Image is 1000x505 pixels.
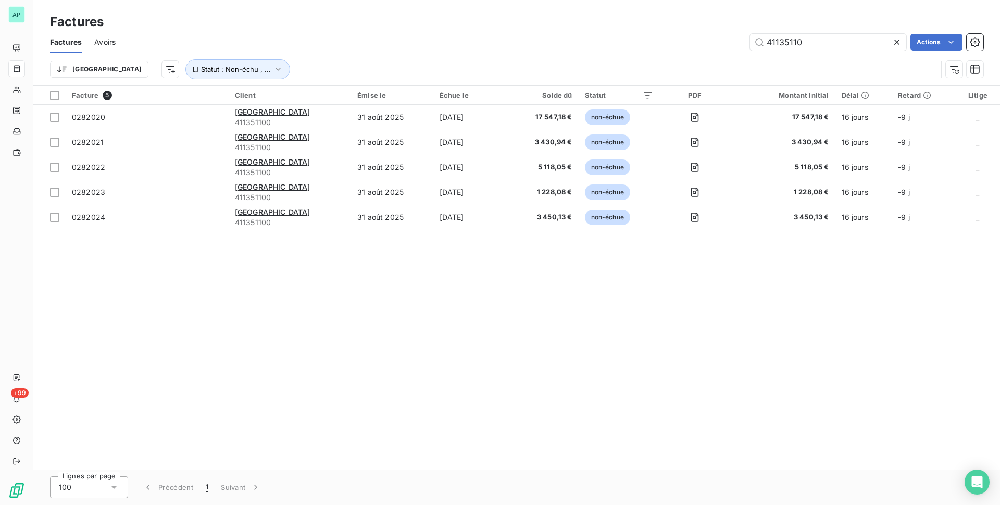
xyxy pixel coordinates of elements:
span: [GEOGRAPHIC_DATA] [235,207,310,216]
span: Avoirs [94,37,116,47]
div: Délai [842,91,886,100]
span: 17 547,18 € [515,112,572,122]
div: PDF [666,91,724,100]
span: Statut : Non-échu , ... [201,65,271,73]
td: [DATE] [433,180,509,205]
button: [GEOGRAPHIC_DATA] [50,61,148,78]
span: 3 430,94 € [736,137,829,147]
span: +99 [11,388,29,398]
span: 0282023 [72,188,105,196]
input: Rechercher [750,34,906,51]
td: [DATE] [433,130,509,155]
span: 1 228,08 € [736,187,829,198]
td: 16 jours [835,155,892,180]
h3: Factures [50,13,104,31]
span: _ [976,113,979,121]
td: [DATE] [433,155,509,180]
td: 31 août 2025 [351,105,433,130]
td: 31 août 2025 [351,205,433,230]
td: [DATE] [433,105,509,130]
span: 17 547,18 € [736,112,829,122]
span: 411351100 [235,142,345,153]
span: 3 450,13 € [515,212,572,223]
span: 5 [103,91,112,100]
button: Actions [910,34,963,51]
div: AP [8,6,25,23]
span: non-échue [585,210,630,225]
td: 16 jours [835,205,892,230]
span: 411351100 [235,167,345,178]
div: Client [235,91,345,100]
span: 0282020 [72,113,105,121]
div: Émise le [357,91,427,100]
span: [GEOGRAPHIC_DATA] [235,157,310,166]
div: Litige [962,91,994,100]
td: 16 jours [835,130,892,155]
button: Statut : Non-échu , ... [185,59,290,79]
span: -9 j [898,138,910,146]
span: 1 [206,482,208,492]
span: [GEOGRAPHIC_DATA] [235,182,310,191]
div: Retard [898,91,949,100]
span: non-échue [585,184,630,200]
span: _ [976,213,979,221]
span: 3 450,13 € [736,212,829,223]
span: _ [976,188,979,196]
span: _ [976,138,979,146]
button: Suivant [215,476,267,498]
span: 0282024 [72,213,105,221]
span: 5 118,05 € [736,162,829,173]
span: -9 j [898,188,910,196]
span: -9 j [898,213,910,221]
span: non-échue [585,109,630,125]
td: [DATE] [433,205,509,230]
div: Solde dû [515,91,572,100]
span: 5 118,05 € [515,162,572,173]
div: Statut [585,91,654,100]
span: 3 430,94 € [515,137,572,147]
span: 0282022 [72,163,105,171]
span: Factures [50,37,82,47]
span: [GEOGRAPHIC_DATA] [235,132,310,141]
span: 0282021 [72,138,104,146]
span: [GEOGRAPHIC_DATA] [235,107,310,116]
button: 1 [199,476,215,498]
span: 411351100 [235,117,345,128]
td: 16 jours [835,180,892,205]
span: 411351100 [235,192,345,203]
div: Open Intercom Messenger [965,470,990,495]
span: 411351100 [235,217,345,228]
span: 100 [59,482,71,492]
td: 31 août 2025 [351,180,433,205]
button: Précédent [136,476,199,498]
span: 1 228,08 € [515,187,572,198]
span: Facture [72,91,98,100]
span: non-échue [585,159,630,175]
span: non-échue [585,134,630,150]
div: Échue le [440,91,503,100]
div: Montant initial [736,91,829,100]
td: 31 août 2025 [351,155,433,180]
span: -9 j [898,163,910,171]
td: 16 jours [835,105,892,130]
span: _ [976,163,979,171]
img: Logo LeanPay [8,482,25,499]
td: 31 août 2025 [351,130,433,155]
span: -9 j [898,113,910,121]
